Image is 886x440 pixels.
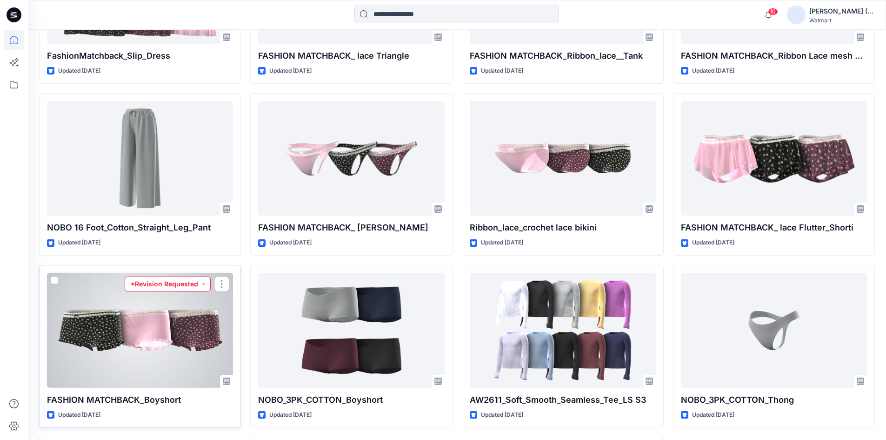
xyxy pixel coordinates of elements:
[681,221,867,234] p: FASHION MATCHBACK_ lace Flutter_Shorti
[58,238,100,248] p: Updated [DATE]
[47,273,233,388] a: FASHION MATCHBACK_Boyshort
[470,393,656,406] p: AW2611_Soft_Smooth_Seamless_Tee_LS S3
[258,221,444,234] p: FASHION MATCHBACK_ [PERSON_NAME]
[258,273,444,388] a: NOBO_3PK_COTTON_Boyshort
[768,8,778,15] span: 10
[269,238,312,248] p: Updated [DATE]
[787,6,806,24] img: avatar
[692,238,734,248] p: Updated [DATE]
[258,49,444,62] p: FASHION MATCHBACK_ lace Triangle
[681,393,867,406] p: NOBO_3PK_COTTON_Thong
[692,66,734,76] p: Updated [DATE]
[692,410,734,420] p: Updated [DATE]
[470,273,656,388] a: AW2611_Soft_Smooth_Seamless_Tee_LS S3
[258,101,444,216] a: FASHION MATCHBACK_ lace Thongi
[470,101,656,216] a: Ribbon_lace_crochet lace bikini
[58,410,100,420] p: Updated [DATE]
[269,410,312,420] p: Updated [DATE]
[47,101,233,216] a: NOBO 16 Foot_Cotton_Straight_Leg_Pant
[481,66,523,76] p: Updated [DATE]
[470,49,656,62] p: FASHION MATCHBACK_Ribbon_lace__Tank
[681,49,867,62] p: FASHION MATCHBACK_Ribbon Lace mesh bralette.2
[258,393,444,406] p: NOBO_3PK_COTTON_Boyshort
[58,66,100,76] p: Updated [DATE]
[809,6,874,17] div: [PERSON_NAME] (Delta Galil)
[681,101,867,216] a: FASHION MATCHBACK_ lace Flutter_Shorti
[269,66,312,76] p: Updated [DATE]
[47,393,233,406] p: FASHION MATCHBACK_Boyshort
[47,49,233,62] p: FashionMatchback_Slip_Dress
[47,221,233,234] p: NOBO 16 Foot_Cotton_Straight_Leg_Pant
[681,273,867,388] a: NOBO_3PK_COTTON_Thong
[809,17,874,24] div: Walmart
[470,221,656,234] p: Ribbon_lace_crochet lace bikini
[481,410,523,420] p: Updated [DATE]
[481,238,523,248] p: Updated [DATE]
